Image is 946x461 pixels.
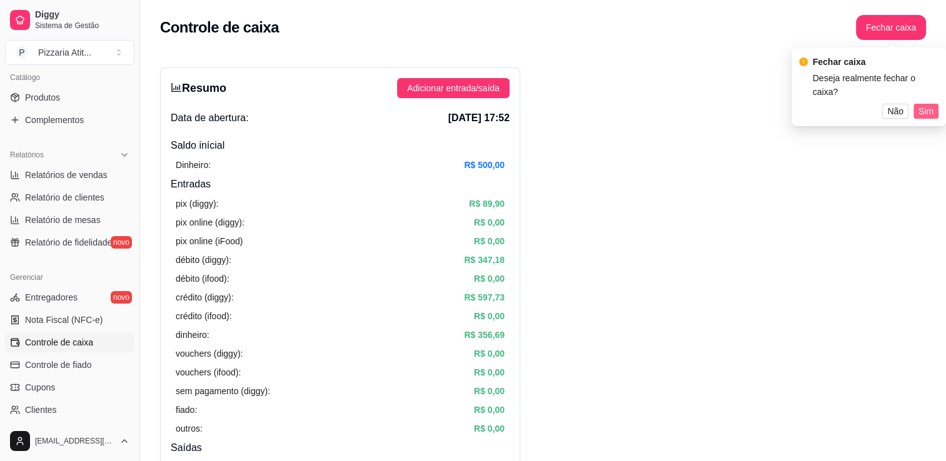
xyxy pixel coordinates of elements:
[25,114,84,126] span: Complementos
[25,191,104,204] span: Relatório de clientes
[35,9,129,21] span: Diggy
[5,310,134,330] a: Nota Fiscal (NFC-e)
[176,158,211,172] article: Dinheiro:
[407,81,500,95] span: Adicionar entrada/saída
[176,309,231,323] article: crédito (ifood):
[176,253,231,267] article: débito (diggy):
[464,328,505,342] article: R$ 356,69
[35,436,114,446] span: [EMAIL_ADDRESS][DOMAIN_NAME]
[397,78,510,98] button: Adicionar entrada/saída
[913,104,938,119] button: Sim
[5,426,134,456] button: [EMAIL_ADDRESS][DOMAIN_NAME]
[474,234,505,248] article: R$ 0,00
[16,46,28,59] span: P
[176,272,229,285] article: débito (ifood):
[5,165,134,185] a: Relatórios de vendas
[474,272,505,285] article: R$ 0,00
[25,169,108,181] span: Relatórios de vendas
[176,403,197,417] article: fiado:
[171,79,226,97] h3: Resumo
[474,384,505,398] article: R$ 0,00
[474,347,505,360] article: R$ 0,00
[474,216,505,229] article: R$ 0,00
[25,381,55,394] span: Cupons
[813,71,938,99] div: Deseja realmente fechar o caixa?
[10,150,44,160] span: Relatórios
[176,197,218,211] article: pix (diggy):
[171,440,510,455] h4: Saídas
[5,400,134,420] a: Clientes
[813,55,938,69] div: Fechar caixa
[5,187,134,207] a: Relatório de clientes
[474,403,505,417] article: R$ 0,00
[5,267,134,287] div: Gerenciar
[887,104,903,118] span: Não
[882,104,908,119] button: Não
[5,40,134,65] button: Select a team
[474,422,505,435] article: R$ 0,00
[171,111,249,126] span: Data de abertura:
[5,355,134,375] a: Controle de fiado
[38,46,91,59] div: Pizzaria Atit ...
[918,104,933,118] span: Sim
[464,253,505,267] article: R$ 347,18
[5,110,134,130] a: Complementos
[25,314,103,326] span: Nota Fiscal (NFC-e)
[25,91,60,104] span: Produtos
[5,87,134,107] a: Produtos
[176,365,241,379] article: vouchers (ifood):
[176,290,234,304] article: crédito (diggy):
[5,232,134,252] a: Relatório de fidelidadenovo
[176,422,203,435] article: outros:
[25,404,57,416] span: Clientes
[474,365,505,379] article: R$ 0,00
[171,177,510,192] h4: Entradas
[5,332,134,352] a: Controle de caixa
[25,359,92,371] span: Controle de fiado
[5,210,134,230] a: Relatório de mesas
[799,57,808,66] span: exclamation-circle
[5,377,134,397] a: Cupons
[464,290,505,304] article: R$ 597,73
[856,15,926,40] button: Fechar caixa
[171,82,182,93] span: bar-chart
[176,234,243,248] article: pix online (iFood)
[474,309,505,323] article: R$ 0,00
[171,138,510,153] h4: Saldo inícial
[25,236,112,249] span: Relatório de fidelidade
[176,328,209,342] article: dinheiro:
[25,214,101,226] span: Relatório de mesas
[25,291,78,304] span: Entregadores
[176,216,244,229] article: pix online (diggy):
[464,158,505,172] article: R$ 500,00
[35,21,129,31] span: Sistema de Gestão
[448,111,510,126] span: [DATE] 17:52
[5,5,134,35] a: DiggySistema de Gestão
[5,67,134,87] div: Catálogo
[160,17,279,37] h2: Controle de caixa
[25,336,93,349] span: Controle de caixa
[176,347,243,360] article: vouchers (diggy):
[5,287,134,307] a: Entregadoresnovo
[176,384,270,398] article: sem pagamento (diggy):
[469,197,505,211] article: R$ 89,90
